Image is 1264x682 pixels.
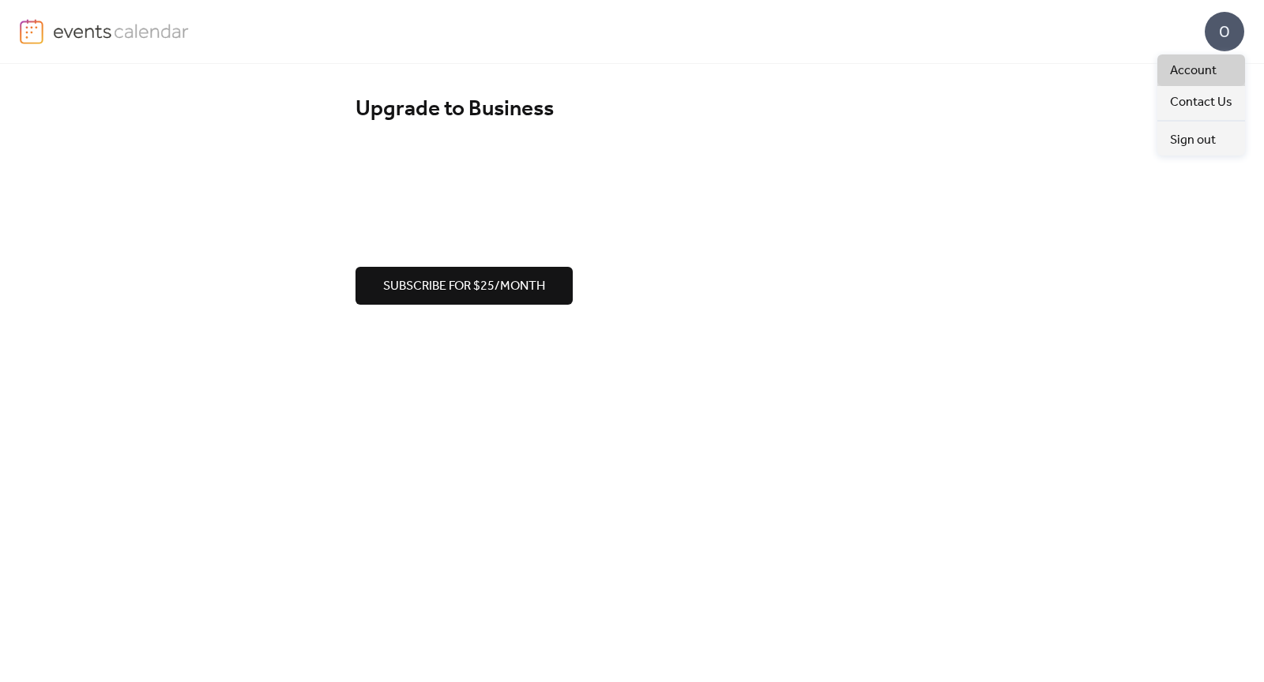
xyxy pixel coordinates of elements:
img: logo-type [53,19,190,43]
a: Account [1157,54,1245,86]
button: Subscribe for $25/month [355,267,573,305]
div: O [1205,12,1244,51]
span: Account [1170,62,1217,81]
span: Contact Us [1170,93,1232,112]
img: logo [20,19,43,44]
span: Subscribe for $25/month [383,277,545,296]
iframe: Secure payment input frame [352,144,912,246]
a: Contact Us [1157,86,1245,118]
div: Upgrade to Business [355,96,908,123]
span: Sign out [1170,131,1216,150]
